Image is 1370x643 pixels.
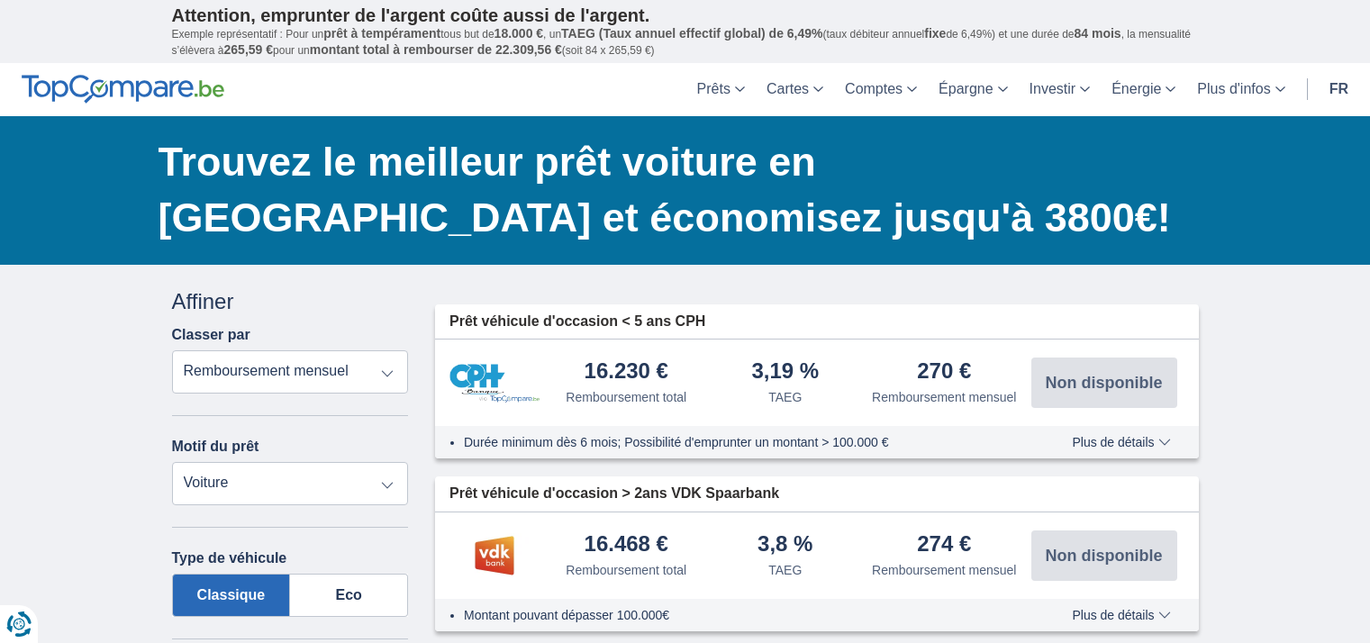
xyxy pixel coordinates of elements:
[172,550,287,566] label: Type de véhicule
[1031,358,1177,408] button: Non disponible
[686,63,756,116] a: Prêts
[924,26,946,41] span: fixe
[464,606,1020,624] li: Montant pouvant dépasser 100.000€
[449,484,779,504] span: Prêt véhicule d'occasion > 2ans VDK Spaarbank
[172,5,1199,26] p: Attention, emprunter de l'argent coûte aussi de l'argent.
[1072,609,1170,621] span: Plus de détails
[872,561,1016,579] div: Remboursement mensuel
[1046,548,1163,564] span: Non disponible
[172,26,1199,59] p: Exemple représentatif : Pour un tous but de , un (taux débiteur annuel de 6,49%) et une durée de ...
[585,360,668,385] div: 16.230 €
[449,364,540,403] img: pret personnel CPH Banque
[1058,435,1184,449] button: Plus de détails
[756,63,834,116] a: Cartes
[1031,530,1177,581] button: Non disponible
[449,533,540,578] img: pret personnel VDK bank
[917,360,971,385] div: 270 €
[1075,26,1121,41] span: 84 mois
[566,561,686,579] div: Remboursement total
[172,286,409,317] div: Affiner
[464,433,1020,451] li: Durée minimum dès 6 mois; Possibilité d'emprunter un montant > 100.000 €
[751,360,819,385] div: 3,19 %
[1319,63,1359,116] a: fr
[172,574,291,617] label: Classique
[224,42,274,57] span: 265,59 €
[1186,63,1295,116] a: Plus d'infos
[758,533,812,557] div: 3,8 %
[928,63,1019,116] a: Épargne
[917,533,971,557] div: 274 €
[872,388,1016,406] div: Remboursement mensuel
[22,75,224,104] img: TopCompare
[172,439,259,455] label: Motif du prêt
[290,574,408,617] label: Eco
[310,42,562,57] span: montant total à rembourser de 22.309,56 €
[323,26,440,41] span: prêt à tempérament
[1072,436,1170,448] span: Plus de détails
[768,561,802,579] div: TAEG
[172,327,250,343] label: Classer par
[585,533,668,557] div: 16.468 €
[768,388,802,406] div: TAEG
[566,388,686,406] div: Remboursement total
[834,63,928,116] a: Comptes
[159,134,1199,246] h1: Trouvez le meilleur prêt voiture en [GEOGRAPHIC_DATA] et économisez jusqu'à 3800€!
[494,26,544,41] span: 18.000 €
[1058,608,1184,622] button: Plus de détails
[1019,63,1102,116] a: Investir
[1101,63,1186,116] a: Énergie
[449,312,705,332] span: Prêt véhicule d'occasion < 5 ans CPH
[561,26,822,41] span: TAEG (Taux annuel effectif global) de 6,49%
[1046,375,1163,391] span: Non disponible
